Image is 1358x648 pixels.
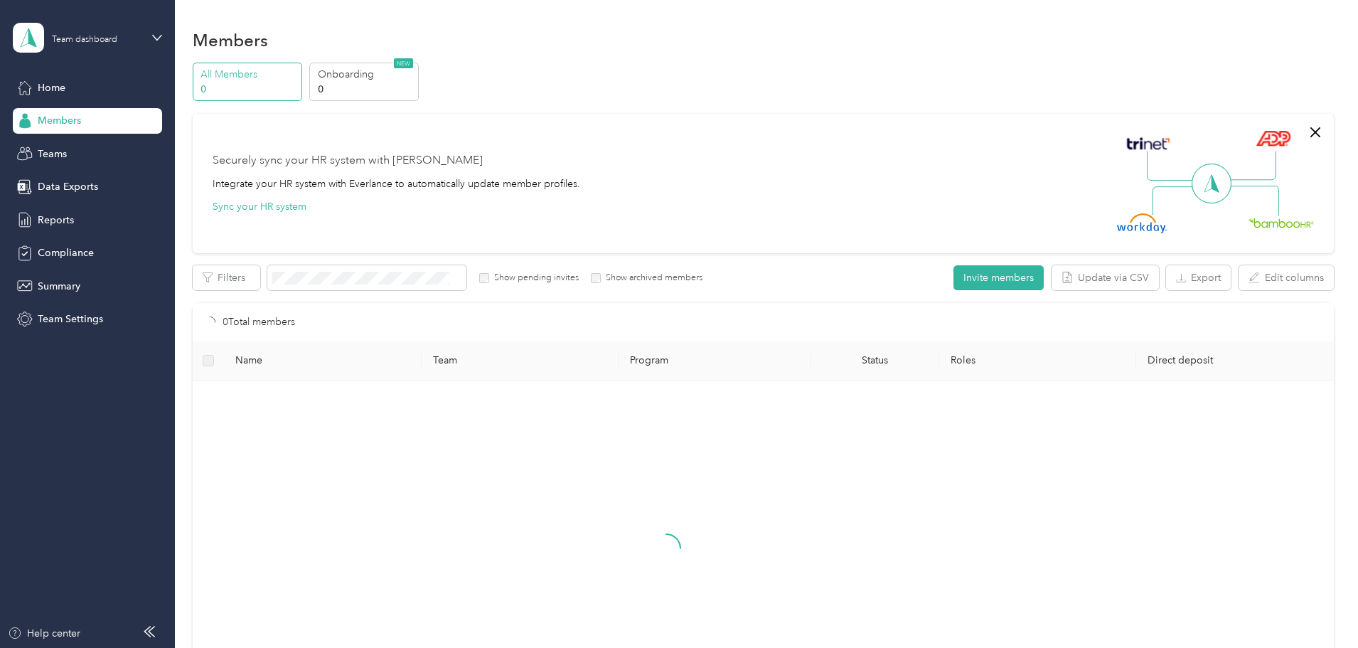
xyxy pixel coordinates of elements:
span: Reports [38,213,74,228]
button: Export [1166,265,1231,290]
th: Direct deposit [1136,341,1333,381]
button: Sync your HR system [213,199,306,214]
img: Workday [1117,213,1167,233]
img: Trinet [1123,134,1173,154]
img: ADP [1256,130,1290,147]
label: Show archived members [601,272,702,285]
span: Home [38,80,65,95]
span: Team Settings [38,312,103,326]
th: Roles [939,341,1136,381]
img: Line Left Down [1152,186,1202,215]
div: Securely sync your HR system with [PERSON_NAME] [213,152,483,169]
p: 0 [318,82,415,97]
th: Name [224,341,421,381]
span: Name [235,354,410,366]
p: Onboarding [318,67,415,82]
span: Compliance [38,245,94,260]
th: Team [422,341,619,381]
th: Status [811,341,939,381]
iframe: Everlance-gr Chat Button Frame [1278,568,1358,648]
p: 0 [201,82,297,97]
span: Data Exports [38,179,98,194]
th: Program [619,341,811,381]
p: All Members [201,67,297,82]
button: Update via CSV [1052,265,1159,290]
img: Line Left Up [1147,151,1197,181]
label: Show pending invites [489,272,579,285]
img: BambooHR [1249,218,1314,228]
button: Edit columns [1239,265,1334,290]
img: Line Right Up [1226,151,1276,181]
div: Team dashboard [52,36,117,44]
button: Invite members [953,265,1044,290]
h1: Members [193,33,268,48]
span: Members [38,113,81,128]
span: Teams [38,147,67,161]
p: 0 Total members [223,314,295,330]
button: Help center [8,626,80,641]
button: Filters [193,265,260,290]
div: Integrate your HR system with Everlance to automatically update member profiles. [213,176,580,191]
span: NEW [394,58,413,68]
img: Line Right Down [1229,186,1279,216]
span: Summary [38,279,80,294]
